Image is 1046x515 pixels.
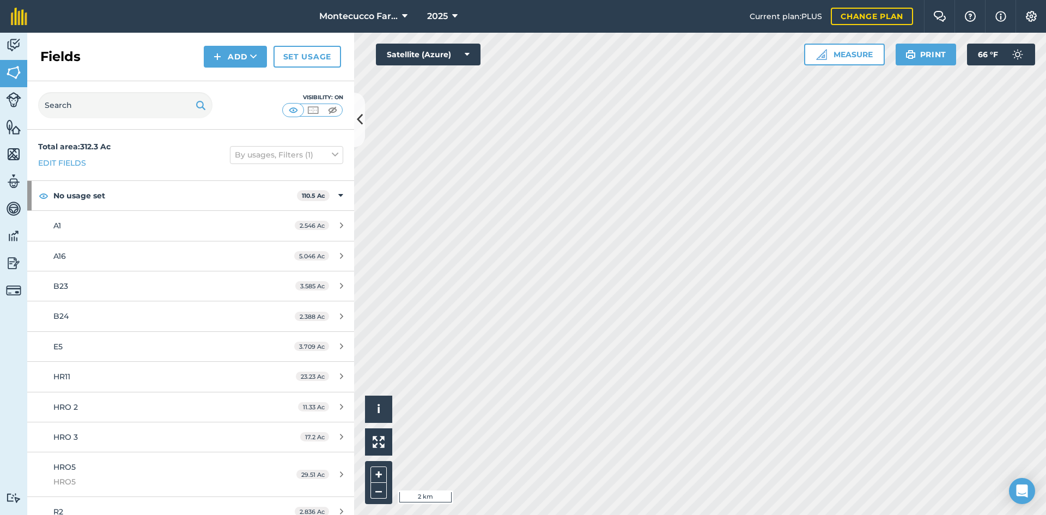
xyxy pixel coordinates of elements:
span: 3.585 Ac [295,281,329,290]
button: Add [204,46,267,68]
button: Measure [804,44,885,65]
span: 29.51 Ac [296,470,329,479]
a: Change plan [831,8,913,25]
span: 2.546 Ac [295,221,329,230]
h2: Fields [40,48,81,65]
a: Edit fields [38,157,86,169]
span: 2025 [427,10,448,23]
img: svg+xml;base64,PD94bWwgdmVyc2lvbj0iMS4wIiBlbmNvZGluZz0idXRmLTgiPz4KPCEtLSBHZW5lcmF0b3I6IEFkb2JlIE... [6,92,21,107]
button: – [370,483,387,499]
span: A1 [53,221,61,231]
a: HR1123.23 Ac [27,362,354,391]
button: Print [896,44,957,65]
div: Visibility: On [282,93,343,102]
strong: No usage set [53,181,297,210]
span: 11.33 Ac [298,402,329,411]
a: HRO5HRO529.51 Ac [27,452,354,496]
a: Set usage [273,46,341,68]
img: Ruler icon [816,49,827,60]
span: Montecucco Farms ORGANIC [319,10,398,23]
span: Current plan : PLUS [750,10,822,22]
img: svg+xml;base64,PHN2ZyB4bWxucz0iaHR0cDovL3d3dy53My5vcmcvMjAwMC9zdmciIHdpZHRoPSIxOSIgaGVpZ2h0PSIyNC... [905,48,916,61]
img: svg+xml;base64,PHN2ZyB4bWxucz0iaHR0cDovL3d3dy53My5vcmcvMjAwMC9zdmciIHdpZHRoPSIxNyIgaGVpZ2h0PSIxNy... [995,10,1006,23]
span: HRO 3 [53,432,78,442]
div: No usage set110.5 Ac [27,181,354,210]
button: i [365,396,392,423]
span: E5 [53,342,63,352]
span: A16 [53,251,66,261]
span: 66 ° F [978,44,998,65]
img: svg+xml;base64,PHN2ZyB4bWxucz0iaHR0cDovL3d3dy53My5vcmcvMjAwMC9zdmciIHdpZHRoPSI1MCIgaGVpZ2h0PSI0MC... [306,105,320,116]
a: A12.546 Ac [27,211,354,240]
img: svg+xml;base64,PHN2ZyB4bWxucz0iaHR0cDovL3d3dy53My5vcmcvMjAwMC9zdmciIHdpZHRoPSIxNCIgaGVpZ2h0PSIyNC... [214,50,221,63]
button: Satellite (Azure) [376,44,481,65]
span: i [377,402,380,416]
span: 2.388 Ac [295,312,329,321]
img: svg+xml;base64,PHN2ZyB4bWxucz0iaHR0cDovL3d3dy53My5vcmcvMjAwMC9zdmciIHdpZHRoPSI1NiIgaGVpZ2h0PSI2MC... [6,64,21,81]
img: Four arrows, one pointing top left, one top right, one bottom right and the last bottom left [373,436,385,448]
a: E53.709 Ac [27,332,354,361]
img: svg+xml;base64,PD94bWwgdmVyc2lvbj0iMS4wIiBlbmNvZGluZz0idXRmLTgiPz4KPCEtLSBHZW5lcmF0b3I6IEFkb2JlIE... [1007,44,1029,65]
img: svg+xml;base64,PHN2ZyB4bWxucz0iaHR0cDovL3d3dy53My5vcmcvMjAwMC9zdmciIHdpZHRoPSIxOSIgaGVpZ2h0PSIyNC... [196,99,206,112]
span: 23.23 Ac [296,372,329,381]
img: A cog icon [1025,11,1038,22]
img: svg+xml;base64,PHN2ZyB4bWxucz0iaHR0cDovL3d3dy53My5vcmcvMjAwMC9zdmciIHdpZHRoPSI1NiIgaGVpZ2h0PSI2MC... [6,146,21,162]
span: HR11 [53,372,70,381]
a: HRO 211.33 Ac [27,392,354,422]
img: svg+xml;base64,PD94bWwgdmVyc2lvbj0iMS4wIiBlbmNvZGluZz0idXRmLTgiPz4KPCEtLSBHZW5lcmF0b3I6IEFkb2JlIE... [6,493,21,503]
span: 17.2 Ac [300,432,329,441]
img: svg+xml;base64,PHN2ZyB4bWxucz0iaHR0cDovL3d3dy53My5vcmcvMjAwMC9zdmciIHdpZHRoPSI1MCIgaGVpZ2h0PSI0MC... [287,105,300,116]
img: svg+xml;base64,PD94bWwgdmVyc2lvbj0iMS4wIiBlbmNvZGluZz0idXRmLTgiPz4KPCEtLSBHZW5lcmF0b3I6IEFkb2JlIE... [6,173,21,190]
img: svg+xml;base64,PD94bWwgdmVyc2lvbj0iMS4wIiBlbmNvZGluZz0idXRmLTgiPz4KPCEtLSBHZW5lcmF0b3I6IEFkb2JlIE... [6,201,21,217]
img: svg+xml;base64,PD94bWwgdmVyc2lvbj0iMS4wIiBlbmNvZGluZz0idXRmLTgiPz4KPCEtLSBHZW5lcmF0b3I6IEFkb2JlIE... [6,228,21,244]
a: HRO 317.2 Ac [27,422,354,452]
img: A question mark icon [964,11,977,22]
a: B233.585 Ac [27,271,354,301]
strong: Total area : 312.3 Ac [38,142,111,152]
img: fieldmargin Logo [11,8,27,25]
span: HRO5 [53,462,76,472]
div: Open Intercom Messenger [1009,478,1035,504]
strong: 110.5 Ac [302,192,325,199]
button: 66 °F [967,44,1035,65]
span: HRO 2 [53,402,78,412]
img: svg+xml;base64,PD94bWwgdmVyc2lvbj0iMS4wIiBlbmNvZGluZz0idXRmLTgiPz4KPCEtLSBHZW5lcmF0b3I6IEFkb2JlIE... [6,37,21,53]
img: svg+xml;base64,PHN2ZyB4bWxucz0iaHR0cDovL3d3dy53My5vcmcvMjAwMC9zdmciIHdpZHRoPSI1NiIgaGVpZ2h0PSI2MC... [6,119,21,135]
img: svg+xml;base64,PHN2ZyB4bWxucz0iaHR0cDovL3d3dy53My5vcmcvMjAwMC9zdmciIHdpZHRoPSIxOCIgaGVpZ2h0PSIyNC... [39,189,48,202]
img: svg+xml;base64,PHN2ZyB4bWxucz0iaHR0cDovL3d3dy53My5vcmcvMjAwMC9zdmciIHdpZHRoPSI1MCIgaGVpZ2h0PSI0MC... [326,105,339,116]
img: svg+xml;base64,PD94bWwgdmVyc2lvbj0iMS4wIiBlbmNvZGluZz0idXRmLTgiPz4KPCEtLSBHZW5lcmF0b3I6IEFkb2JlIE... [6,283,21,298]
span: B24 [53,311,69,321]
span: 3.709 Ac [294,342,329,351]
button: By usages, Filters (1) [230,146,343,163]
img: svg+xml;base64,PD94bWwgdmVyc2lvbj0iMS4wIiBlbmNvZGluZz0idXRmLTgiPz4KPCEtLSBHZW5lcmF0b3I6IEFkb2JlIE... [6,255,21,271]
input: Search [38,92,212,118]
img: Two speech bubbles overlapping with the left bubble in the forefront [933,11,946,22]
button: + [370,466,387,483]
span: B23 [53,281,68,291]
a: B242.388 Ac [27,301,354,331]
span: HRO5 [53,476,258,488]
span: 5.046 Ac [294,251,329,260]
a: A165.046 Ac [27,241,354,271]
